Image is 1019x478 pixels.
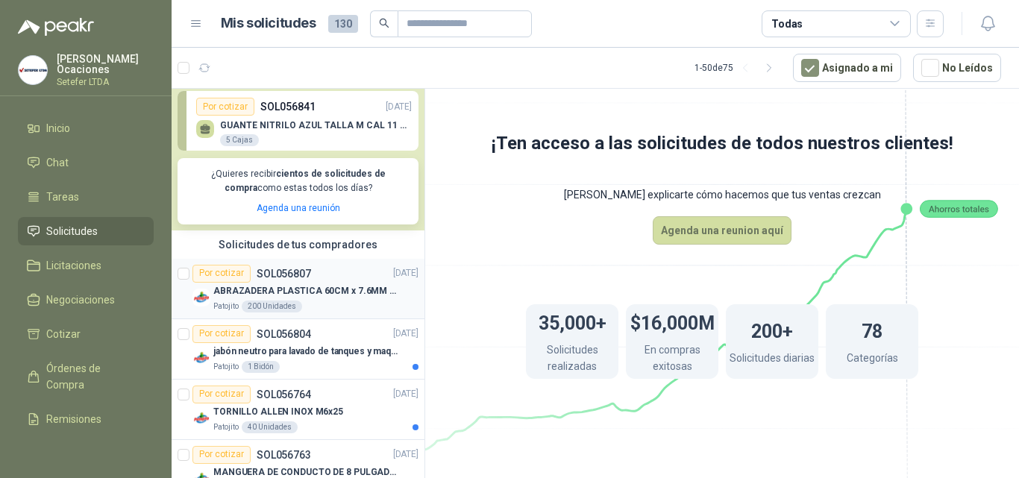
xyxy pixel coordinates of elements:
span: search [379,18,389,28]
p: [DATE] [386,100,412,114]
span: Chat [46,154,69,171]
p: Solicitudes realizadas [526,342,618,378]
p: SOL056764 [257,389,311,400]
span: Remisiones [46,411,101,427]
div: Todas [771,16,803,32]
img: Company Logo [192,289,210,306]
h1: 35,000+ [539,305,606,338]
p: SOL056804 [257,329,311,339]
a: Por cotizarSOL056764[DATE] Company LogoTORNILLO ALLEN INOX M6x25Patojito40 Unidades [172,380,424,440]
a: Por cotizarSOL056804[DATE] Company Logojabón neutro para lavado de tanques y maquinas.Patojito1 B... [172,319,424,380]
p: [DATE] [393,327,418,341]
div: Por cotizar [196,98,254,116]
p: SOL056763 [257,450,311,460]
span: Cotizar [46,326,81,342]
div: Por cotizar [192,265,251,283]
p: Patojito [213,421,239,433]
p: ABRAZADERA PLASTICA 60CM x 7.6MM ANCHA [213,284,399,298]
span: Solicitudes [46,223,98,239]
h1: $16,000M [630,305,715,338]
h1: Mis solicitudes [221,13,316,34]
div: 200 Unidades [242,301,302,312]
span: Órdenes de Compra [46,360,139,393]
a: Chat [18,148,154,177]
span: Negociaciones [46,292,115,308]
div: 5 Cajas [220,134,259,146]
p: SOL056807 [257,268,311,279]
div: Solicitudes de tus compradores [172,230,424,259]
span: 130 [328,15,358,33]
span: Tareas [46,189,79,205]
p: GUANTE NITRILO AZUL TALLA M CAL 11 CAJA x 100 UND [220,120,412,130]
p: Setefer LTDA [57,78,154,87]
div: Por cotizar [192,386,251,403]
div: 40 Unidades [242,421,298,433]
button: Asignado a mi [793,54,901,82]
a: Negociaciones [18,286,154,314]
p: Solicitudes diarias [730,350,815,370]
div: Por cotizar [192,446,251,464]
div: 1 - 50 de 75 [695,56,781,80]
p: SOL056841 [260,98,316,115]
p: Categorías [847,350,898,370]
a: Por cotizarSOL056807[DATE] Company LogoABRAZADERA PLASTICA 60CM x 7.6MM ANCHAPatojito200 Unidades [172,259,424,319]
p: [DATE] [393,387,418,401]
img: Company Logo [192,409,210,427]
a: Órdenes de Compra [18,354,154,399]
img: Company Logo [192,349,210,367]
p: [DATE] [393,266,418,280]
h1: 200+ [751,313,793,346]
button: Agenda una reunion aquí [653,216,791,245]
a: Tareas [18,183,154,211]
a: Solicitudes [18,217,154,245]
img: Company Logo [19,56,47,84]
b: cientos de solicitudes de compra [225,169,386,193]
a: Configuración [18,439,154,468]
span: Inicio [46,120,70,136]
a: Agenda una reunión [257,203,340,213]
p: [DATE] [393,447,418,462]
button: No Leídos [913,54,1001,82]
p: Patojito [213,301,239,312]
div: 1 Bidón [242,361,280,373]
img: Logo peakr [18,18,94,36]
a: Remisiones [18,405,154,433]
a: Por cotizarSOL056841[DATE] GUANTE NITRILO AZUL TALLA M CAL 11 CAJA x 100 UND5 Cajas [178,91,418,151]
p: Patojito [213,361,239,373]
p: ¿Quieres recibir como estas todos los días? [186,167,410,195]
p: En compras exitosas [626,342,718,378]
span: Licitaciones [46,257,101,274]
a: Inicio [18,114,154,142]
h1: 78 [862,313,882,346]
a: Cotizar [18,320,154,348]
p: jabón neutro para lavado de tanques y maquinas. [213,345,399,359]
p: TORNILLO ALLEN INOX M6x25 [213,405,343,419]
div: Por cotizar [192,325,251,343]
p: [PERSON_NAME] Ocaciones [57,54,154,75]
a: Licitaciones [18,251,154,280]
